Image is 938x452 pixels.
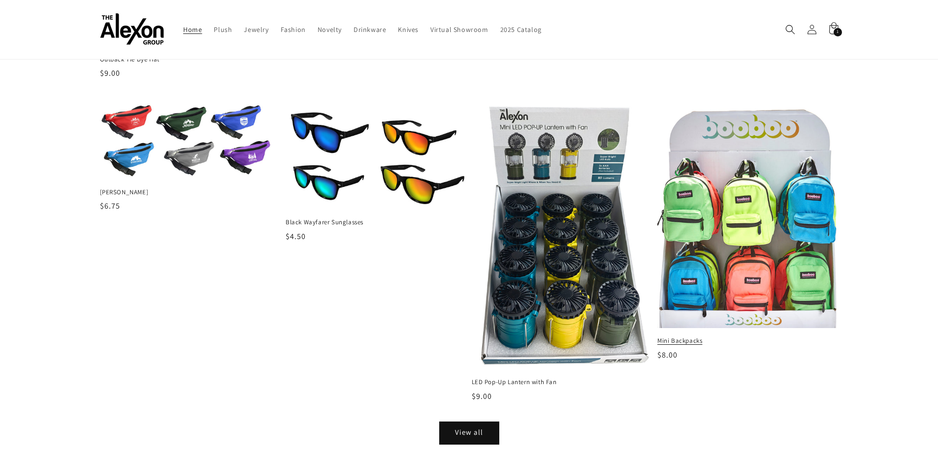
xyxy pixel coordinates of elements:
[494,19,548,40] a: 2025 Catalog
[100,201,120,211] span: $6.75
[779,19,801,40] summary: Search
[286,104,467,210] img: Black Wayfarer Sunglasses
[312,19,348,40] a: Novelty
[286,104,467,242] a: Black Wayfarer Sunglasses Black Wayfarer Sunglasses $4.50
[177,19,208,40] a: Home
[100,55,281,64] span: Outback Tie Dye Hat
[392,19,424,40] a: Knives
[472,104,653,402] a: LED Pop-Up Lantern with Fan LED Pop-Up Lantern with Fan $9.00
[657,350,678,360] span: $8.00
[100,104,281,212] a: Fanny Pack [PERSON_NAME] $6.75
[348,19,392,40] a: Drinkware
[657,104,839,361] a: Mini Backpacks Mini Backpacks $8.00
[440,422,499,444] a: View all products in the Home Page Items collection
[472,391,492,401] span: $9.00
[286,231,306,241] span: $4.50
[500,25,542,34] span: 2025 Catalog
[183,25,202,34] span: Home
[472,104,653,369] img: LED Pop-Up Lantern with Fan
[286,218,467,227] span: Black Wayfarer Sunglasses
[837,28,839,36] span: 1
[354,25,386,34] span: Drinkware
[430,25,488,34] span: Virtual Showroom
[100,188,281,197] span: [PERSON_NAME]
[398,25,419,34] span: Knives
[472,378,653,387] span: LED Pop-Up Lantern with Fan
[654,101,841,332] img: Mini Backpacks
[100,14,164,46] img: The Alexon Group
[208,19,238,40] a: Plush
[238,19,274,40] a: Jewelry
[100,68,120,78] span: $9.00
[275,19,312,40] a: Fashion
[281,25,306,34] span: Fashion
[244,25,268,34] span: Jewelry
[424,19,494,40] a: Virtual Showroom
[318,25,342,34] span: Novelty
[214,25,232,34] span: Plush
[100,104,281,180] img: Fanny Pack
[657,336,839,345] span: Mini Backpacks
